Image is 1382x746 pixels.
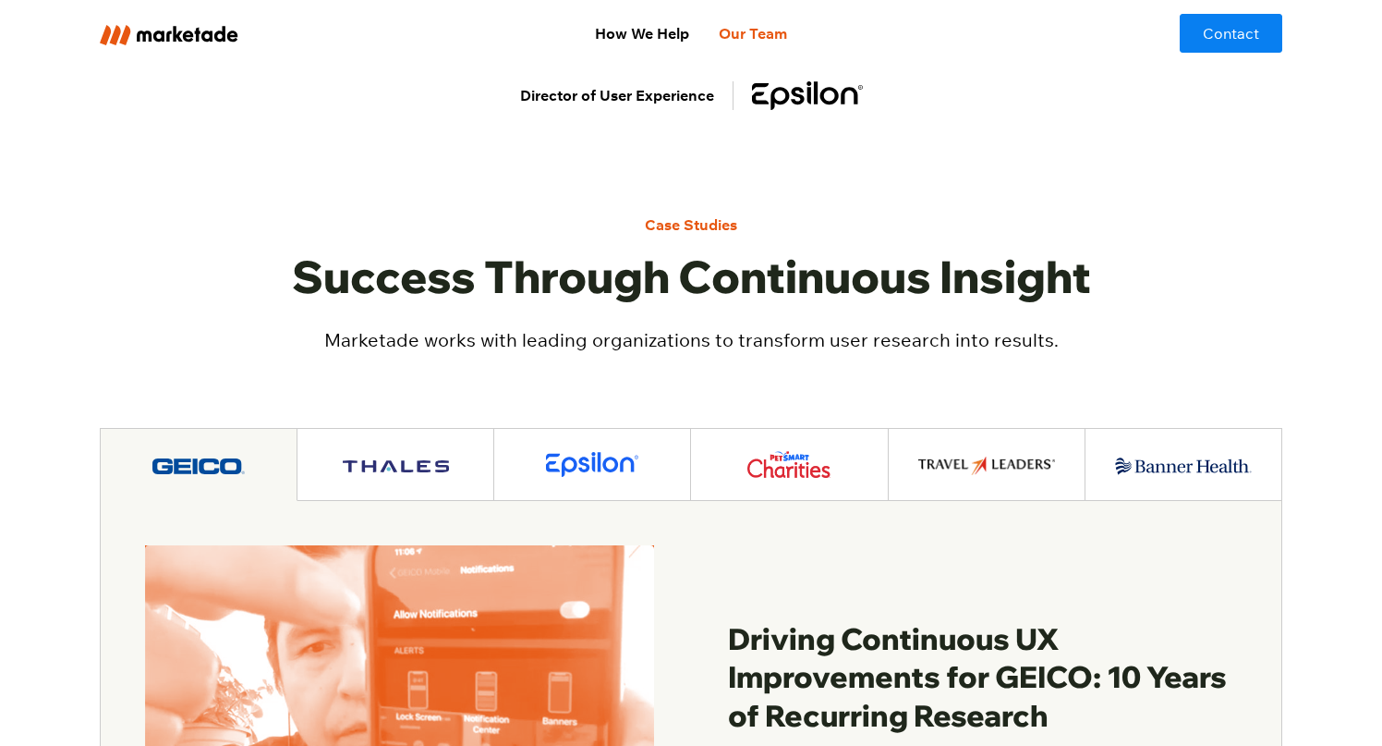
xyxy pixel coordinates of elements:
[918,457,1055,475] img: Marketade Client Travel Leaders
[343,460,449,473] img: Marketade Client Thales
[728,620,1227,734] strong: Driving Continuous UX Improvements for GEICO: 10 Years of Recurring Research
[1180,14,1282,53] a: Contact
[100,326,1282,354] p: Marketade works with leading organizations to transform user research into results.
[546,452,638,477] img: Marketade Client Epsilon
[580,15,704,52] a: How We Help
[100,251,1282,304] h2: Success Through Continuous Insight
[704,15,802,52] a: Our Team
[100,21,346,44] a: home
[520,84,714,106] div: Director of User Experience
[152,459,245,474] img: Marketade Client Geico
[1115,458,1252,476] img: Marketade Client Banner Health
[645,214,737,236] div: Case Studies
[752,81,863,111] img: Marketade Client Epsilon
[747,451,830,478] img: Marketade Client PetSmart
